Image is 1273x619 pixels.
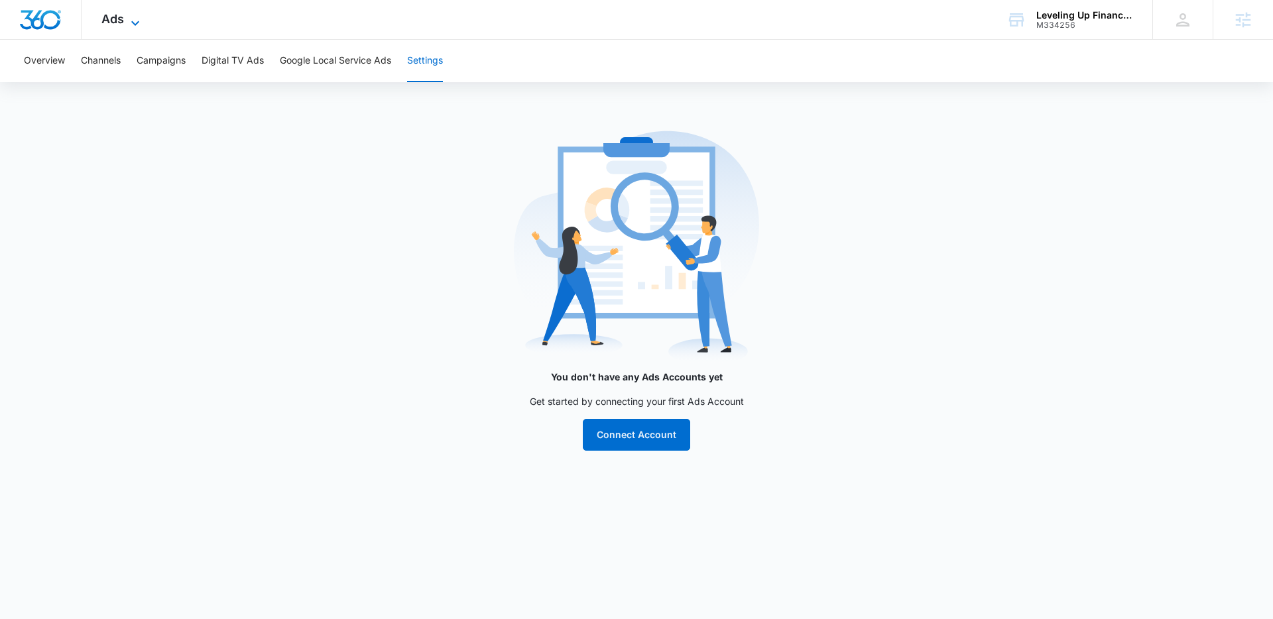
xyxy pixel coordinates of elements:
[202,40,264,82] button: Digital TV Ads
[514,125,759,370] img: no-preview.svg
[1036,21,1133,30] div: account id
[371,394,902,408] p: Get started by connecting your first Ads Account
[407,40,443,82] button: Settings
[583,419,690,451] button: Connect Account
[81,40,121,82] button: Channels
[280,40,391,82] button: Google Local Service Ads
[1036,10,1133,21] div: account name
[101,12,124,26] span: Ads
[24,40,65,82] button: Overview
[137,40,186,82] button: Campaigns
[371,370,902,384] p: You don't have any Ads Accounts yet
